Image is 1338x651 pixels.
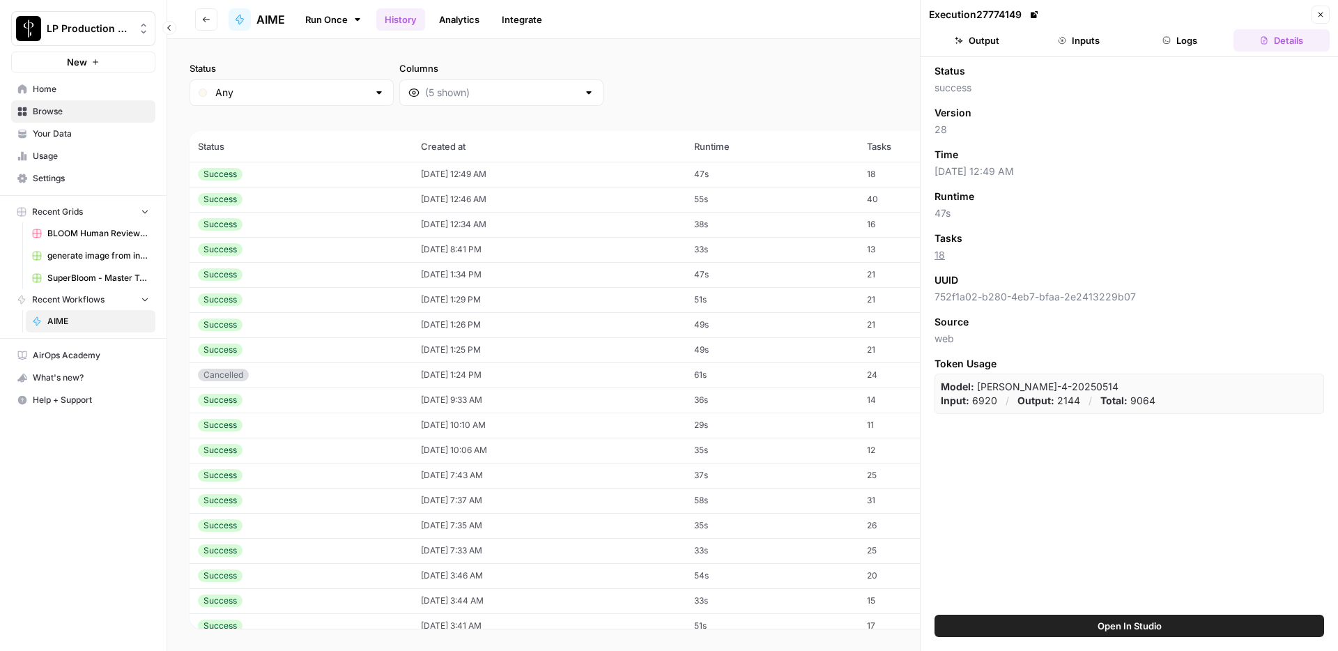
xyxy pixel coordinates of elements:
[686,388,858,413] td: 36s
[859,131,994,162] th: Tasks
[431,8,488,31] a: Analytics
[686,312,858,337] td: 49s
[198,394,243,406] div: Success
[413,337,686,362] td: [DATE] 1:25 PM
[935,190,974,204] span: Runtime
[11,100,155,123] a: Browse
[859,613,994,638] td: 17
[11,289,155,310] button: Recent Workflows
[935,123,1324,137] span: 28
[941,380,1118,394] p: claude-sonnet-4-20250514
[33,83,149,95] span: Home
[1017,395,1054,406] strong: Output:
[11,145,155,167] a: Usage
[33,150,149,162] span: Usage
[935,357,1324,371] span: Token Usage
[198,494,243,507] div: Success
[11,389,155,411] button: Help + Support
[11,167,155,190] a: Settings
[935,332,1324,346] span: web
[47,22,131,36] span: LP Production Workloads
[413,588,686,613] td: [DATE] 3:44 AM
[413,237,686,262] td: [DATE] 8:41 PM
[859,513,994,538] td: 26
[256,11,285,28] span: AIME
[198,569,243,582] div: Success
[198,268,243,281] div: Success
[859,563,994,588] td: 20
[1017,394,1080,408] p: 2144
[1132,29,1229,52] button: Logs
[26,245,155,267] a: generate image from input image (copyright tests) duplicate Grid
[1006,394,1009,408] p: /
[376,8,425,31] a: History
[686,337,858,362] td: 49s
[941,395,969,406] strong: Input:
[67,55,87,69] span: New
[413,187,686,212] td: [DATE] 12:46 AM
[686,563,858,588] td: 54s
[935,231,962,245] span: Tasks
[935,106,971,120] span: Version
[32,206,83,218] span: Recent Grids
[198,595,243,607] div: Success
[935,81,1324,95] span: success
[413,438,686,463] td: [DATE] 10:06 AM
[859,588,994,613] td: 15
[33,128,149,140] span: Your Data
[413,287,686,312] td: [DATE] 1:29 PM
[941,394,997,408] p: 6920
[929,29,1025,52] button: Output
[190,106,1316,131] span: (47 records)
[413,362,686,388] td: [DATE] 1:24 PM
[859,438,994,463] td: 12
[413,613,686,638] td: [DATE] 3:41 AM
[47,272,149,284] span: SuperBloom - Master Topic List
[11,201,155,222] button: Recent Grids
[11,123,155,145] a: Your Data
[198,519,243,532] div: Success
[413,312,686,337] td: [DATE] 1:26 PM
[413,413,686,438] td: [DATE] 10:10 AM
[413,488,686,513] td: [DATE] 7:37 AM
[11,78,155,100] a: Home
[399,61,603,75] label: Columns
[859,388,994,413] td: 14
[413,538,686,563] td: [DATE] 7:33 AM
[1098,619,1162,633] span: Open In Studio
[33,394,149,406] span: Help + Support
[1031,29,1127,52] button: Inputs
[686,162,858,187] td: 47s
[11,344,155,367] a: AirOps Academy
[859,463,994,488] td: 25
[686,131,858,162] th: Runtime
[413,131,686,162] th: Created at
[11,11,155,46] button: Workspace: LP Production Workloads
[935,273,958,287] span: UUID
[686,362,858,388] td: 61s
[686,488,858,513] td: 58s
[198,293,243,306] div: Success
[33,172,149,185] span: Settings
[686,262,858,287] td: 47s
[859,538,994,563] td: 25
[190,61,394,75] label: Status
[47,315,149,328] span: AIME
[16,16,41,41] img: LP Production Workloads Logo
[686,438,858,463] td: 35s
[32,293,105,306] span: Recent Workflows
[229,8,285,31] a: AIME
[686,287,858,312] td: 51s
[413,463,686,488] td: [DATE] 7:43 AM
[198,218,243,231] div: Success
[413,388,686,413] td: [DATE] 9:33 AM
[198,469,243,482] div: Success
[935,249,945,261] a: 18
[33,349,149,362] span: AirOps Academy
[26,310,155,332] a: AIME
[198,544,243,557] div: Success
[935,290,1324,304] span: 752f1a02-b280-4eb7-bfaa-2e2413229b07
[935,315,969,329] span: Source
[198,419,243,431] div: Success
[929,8,1041,22] div: Execution 27774149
